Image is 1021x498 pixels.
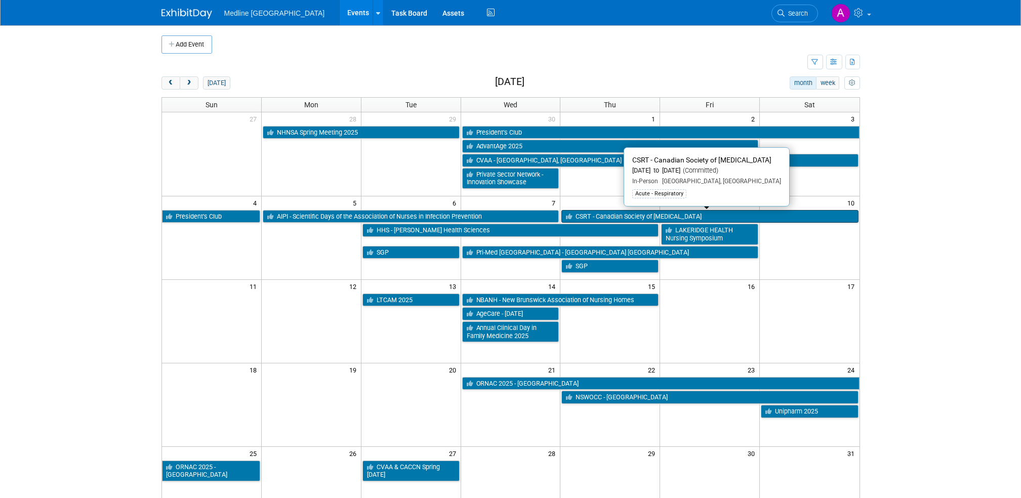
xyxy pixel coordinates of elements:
[180,76,198,90] button: next
[847,280,860,293] span: 17
[816,76,839,90] button: week
[249,447,261,460] span: 25
[831,4,850,23] img: Angela Douglas
[161,76,180,90] button: prev
[849,80,855,87] i: Personalize Calendar
[547,280,560,293] span: 14
[650,112,660,125] span: 1
[448,447,461,460] span: 27
[348,112,361,125] span: 28
[647,280,660,293] span: 15
[547,447,560,460] span: 28
[462,377,860,390] a: ORNAC 2025 - [GEOGRAPHIC_DATA]
[348,363,361,376] span: 19
[750,112,759,125] span: 2
[161,35,212,54] button: Add Event
[304,101,318,109] span: Mon
[348,447,361,460] span: 26
[352,196,361,209] span: 5
[761,405,858,418] a: Unipharm 2025
[249,363,261,376] span: 18
[551,196,560,209] span: 7
[647,447,660,460] span: 29
[452,196,461,209] span: 6
[162,210,260,223] a: President’s Club
[790,76,816,90] button: month
[462,140,759,153] a: AdvantAge 2025
[747,363,759,376] span: 23
[462,168,559,189] a: Private Sector Network - Innovation Showcase
[462,126,860,139] a: President’s Club
[771,5,818,22] a: Search
[362,246,460,259] a: SGP
[604,101,616,109] span: Thu
[661,224,758,244] a: LAKERIDGE HEALTH Nursing Symposium
[658,178,781,185] span: [GEOGRAPHIC_DATA], [GEOGRAPHIC_DATA]
[785,10,808,17] span: Search
[162,461,260,481] a: ORNAC 2025 - [GEOGRAPHIC_DATA]
[249,112,261,125] span: 27
[561,260,659,273] a: SGP
[206,101,218,109] span: Sun
[747,447,759,460] span: 30
[362,224,659,237] a: HHS - [PERSON_NAME] Health Sciences
[547,112,560,125] span: 30
[706,101,714,109] span: Fri
[647,363,660,376] span: 22
[632,156,771,164] span: CSRT - Canadian Society of [MEDICAL_DATA]
[495,76,524,88] h2: [DATE]
[249,280,261,293] span: 11
[847,447,860,460] span: 31
[348,280,361,293] span: 12
[362,294,460,307] a: LTCAM 2025
[804,101,815,109] span: Sat
[844,76,860,90] button: myCustomButton
[448,280,461,293] span: 13
[161,9,212,19] img: ExhibitDay
[850,112,860,125] span: 3
[462,321,559,342] a: Annual Clinical Day in Family Medicine 2025
[263,210,559,223] a: AIPI - Scientific Days of the Association of Nurses in Infection Prevention
[252,196,261,209] span: 4
[680,167,718,174] span: (Committed)
[448,363,461,376] span: 20
[362,461,460,481] a: CVAA & CACCN Spring [DATE]
[448,112,461,125] span: 29
[547,363,560,376] span: 21
[632,167,781,175] div: [DATE] to [DATE]
[847,363,860,376] span: 24
[462,154,659,167] a: CVAA - [GEOGRAPHIC_DATA], [GEOGRAPHIC_DATA]
[632,178,658,185] span: In-Person
[203,76,230,90] button: [DATE]
[405,101,417,109] span: Tue
[462,307,559,320] a: AgeCare - [DATE]
[847,196,860,209] span: 10
[462,246,759,259] a: Pri-Med [GEOGRAPHIC_DATA] - [GEOGRAPHIC_DATA] [GEOGRAPHIC_DATA]
[263,126,460,139] a: NHNSA Spring Meeting 2025
[462,294,659,307] a: NBANH - New Brunswick Association of Nursing Homes
[504,101,517,109] span: Wed
[561,391,858,404] a: NSWOCC - [GEOGRAPHIC_DATA]
[632,189,686,198] div: Acute - Respiratory
[224,9,325,17] span: Medline [GEOGRAPHIC_DATA]
[561,210,858,223] a: CSRT - Canadian Society of [MEDICAL_DATA]
[747,280,759,293] span: 16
